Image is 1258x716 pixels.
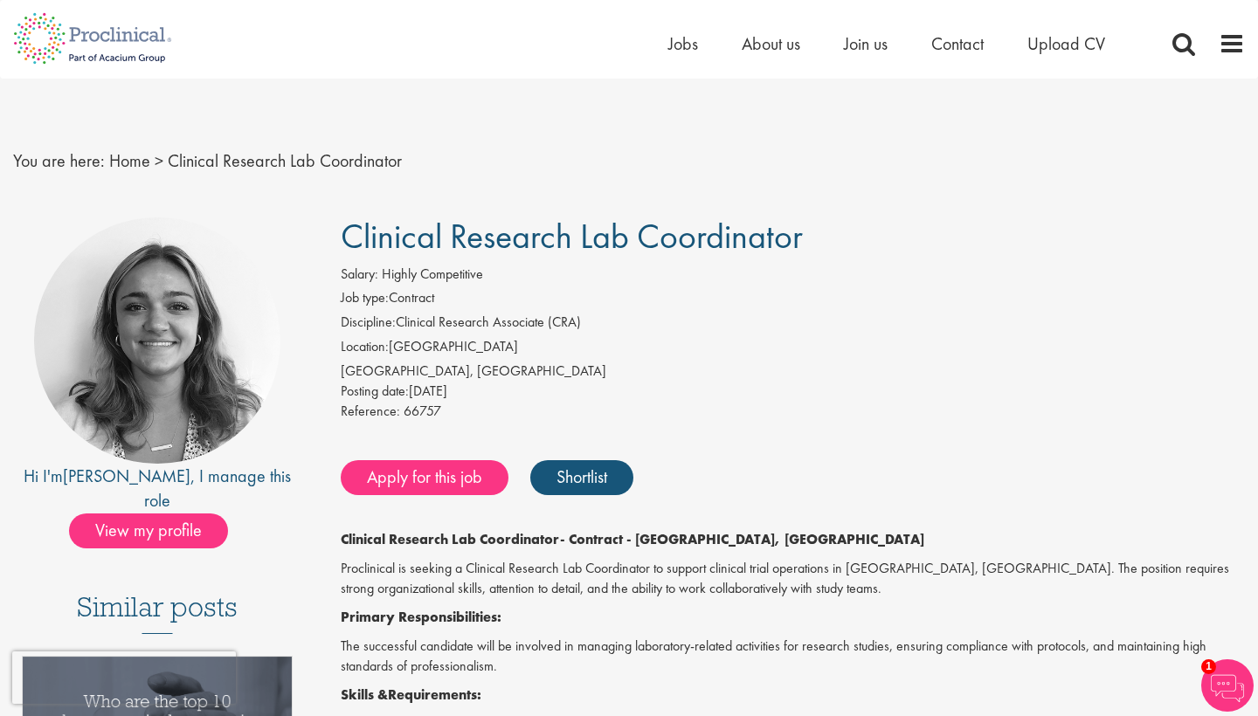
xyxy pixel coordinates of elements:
[77,592,238,634] h3: Similar posts
[1027,32,1105,55] a: Upload CV
[341,460,508,495] a: Apply for this job
[341,685,388,704] strong: Skills &
[668,32,698,55] a: Jobs
[69,513,228,548] span: View my profile
[530,460,633,495] a: Shortlist
[109,149,150,172] a: breadcrumb link
[341,288,389,308] label: Job type:
[341,382,1245,402] div: [DATE]
[341,313,1245,337] li: Clinical Research Associate (CRA)
[13,149,105,172] span: You are here:
[341,637,1245,677] p: The successful candidate will be involved in managing laboratory-related activities for research ...
[12,651,236,704] iframe: reCAPTCHA
[13,464,301,513] div: Hi I'm , I manage this role
[388,685,481,704] strong: Requirements:
[63,465,190,487] a: [PERSON_NAME]
[931,32,984,55] a: Contact
[341,382,409,400] span: Posting date:
[341,402,400,422] label: Reference:
[341,288,1245,313] li: Contract
[742,32,800,55] a: About us
[341,530,560,548] strong: Clinical Research Lab Coordinator
[341,265,378,285] label: Salary:
[341,337,1245,361] li: [GEOGRAPHIC_DATA]
[69,517,245,540] a: View my profile
[341,313,396,333] label: Discipline:
[341,361,1245,382] div: [GEOGRAPHIC_DATA], [GEOGRAPHIC_DATA]
[341,214,803,258] span: Clinical Research Lab Coordinator
[1201,659,1216,674] span: 1
[844,32,888,55] a: Join us
[560,530,924,548] strong: - Contract - [GEOGRAPHIC_DATA], [GEOGRAPHIC_DATA]
[382,265,483,283] span: Highly Competitive
[341,559,1245,599] p: Proclinical is seeking a Clinical Research Lab Coordinator to support clinical trial operations i...
[341,337,389,357] label: Location:
[34,217,280,464] img: imeage of recruiter Jackie Cerchio
[404,402,441,420] span: 66757
[155,149,163,172] span: >
[168,149,402,172] span: Clinical Research Lab Coordinator
[341,608,501,626] strong: Primary Responsibilities:
[1201,659,1254,712] img: Chatbot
